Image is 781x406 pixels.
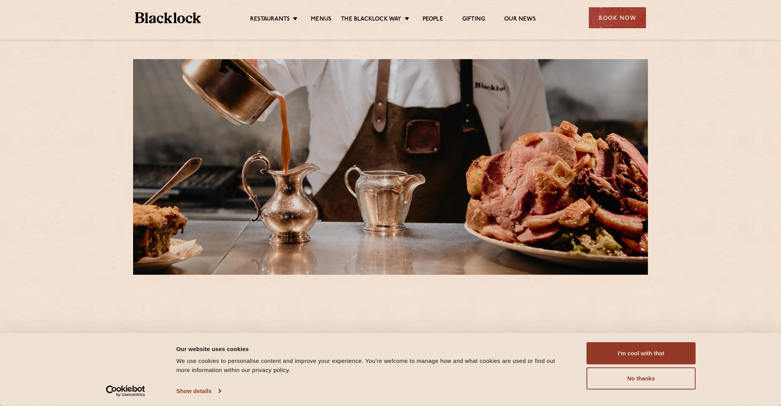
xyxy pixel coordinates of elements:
button: I'm cool with that [587,342,696,364]
a: Show details [176,385,220,397]
a: Usercentrics Cookiebot - opens in a new window [92,385,159,397]
a: Gifting [462,16,485,24]
button: No thanks [587,367,696,390]
a: Menus [311,16,331,24]
a: Restaurants [250,16,290,24]
a: The Blacklock Way [341,16,401,24]
a: Our News [504,16,536,24]
div: Book Now [589,7,646,28]
a: People [423,16,443,24]
div: Our website uses cookies [176,344,569,353]
img: BL_Textured_Logo-footer-cropped.svg [135,12,201,23]
div: We use cookies to personalise content and improve your experience. You're welcome to manage how a... [176,356,569,375]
